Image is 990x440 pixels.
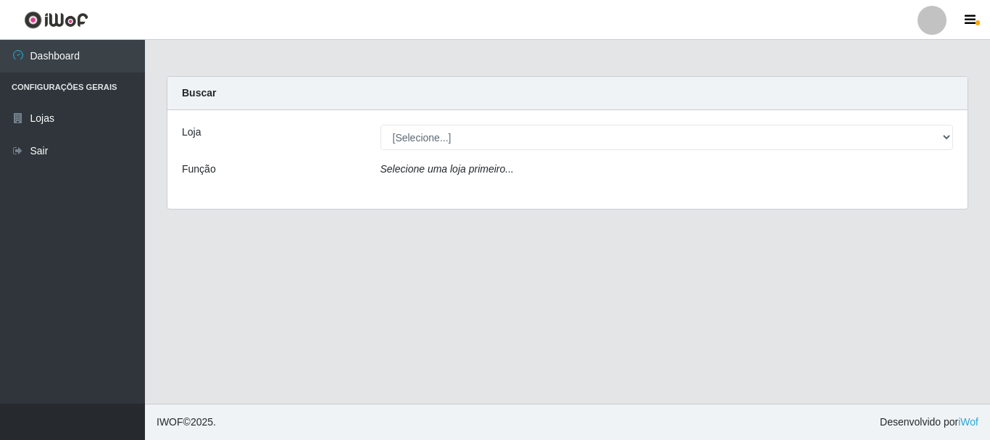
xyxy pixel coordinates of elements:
span: IWOF [157,416,183,428]
strong: Buscar [182,87,216,99]
span: © 2025 . [157,415,216,430]
i: Selecione uma loja primeiro... [380,163,514,175]
label: Loja [182,125,201,140]
a: iWof [958,416,978,428]
img: CoreUI Logo [24,11,88,29]
span: Desenvolvido por [880,415,978,430]
label: Função [182,162,216,177]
